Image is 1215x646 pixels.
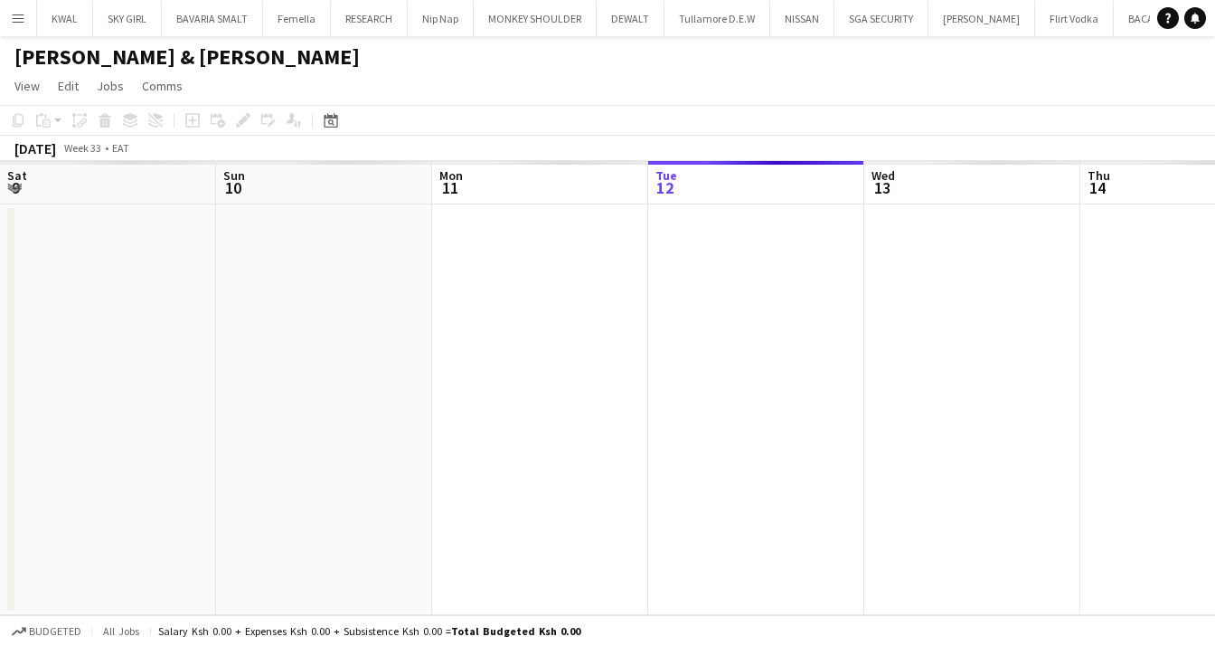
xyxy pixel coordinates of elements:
[142,78,183,94] span: Comms
[29,625,81,638] span: Budgeted
[7,74,47,98] a: View
[89,74,131,98] a: Jobs
[834,1,928,36] button: SGA SECURITY
[162,1,263,36] button: BAVARIA SMALT
[93,1,162,36] button: SKY GIRL
[439,167,463,184] span: Mon
[7,167,27,184] span: Sat
[664,1,770,36] button: Tullamore D.E.W
[1114,1,1184,36] button: BACARDI
[221,177,245,198] span: 10
[655,167,677,184] span: Tue
[474,1,597,36] button: MONKEY SHOULDER
[263,1,331,36] button: Femella
[871,167,895,184] span: Wed
[97,78,124,94] span: Jobs
[158,624,580,638] div: Salary Ksh 0.00 + Expenses Ksh 0.00 + Subsistence Ksh 0.00 =
[597,1,664,36] button: DEWALT
[14,78,40,94] span: View
[1035,1,1114,36] button: Flirt Vodka
[408,1,474,36] button: Nip Nap
[1085,177,1110,198] span: 14
[5,177,27,198] span: 9
[770,1,834,36] button: NISSAN
[112,141,129,155] div: EAT
[58,78,79,94] span: Edit
[928,1,1035,36] button: [PERSON_NAME]
[60,141,105,155] span: Week 33
[451,624,580,638] span: Total Budgeted Ksh 0.00
[869,177,895,198] span: 13
[14,43,360,71] h1: [PERSON_NAME] & [PERSON_NAME]
[37,1,93,36] button: KWAL
[51,74,86,98] a: Edit
[9,622,84,641] button: Budgeted
[99,624,143,638] span: All jobs
[223,167,245,184] span: Sun
[331,1,408,36] button: RESEARCH
[1088,167,1110,184] span: Thu
[437,177,463,198] span: 11
[653,177,677,198] span: 12
[14,139,56,157] div: [DATE]
[135,74,190,98] a: Comms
